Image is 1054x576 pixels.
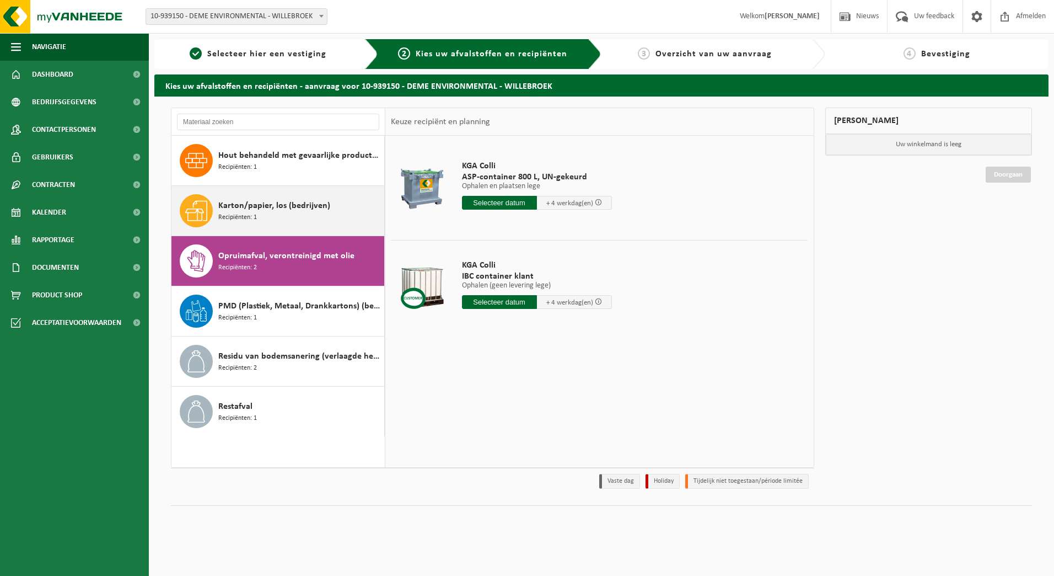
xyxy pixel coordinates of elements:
span: Navigatie [32,33,66,61]
button: PMD (Plastiek, Metaal, Drankkartons) (bedrijven) Recipiënten: 1 [171,286,385,337]
span: 10-939150 - DEME ENVIRONMENTAL - WILLEBROEK [146,8,327,25]
span: Kalender [32,199,66,226]
button: Restafval Recipiënten: 1 [171,387,385,436]
strong: [PERSON_NAME] [765,12,820,20]
span: 3 [638,47,650,60]
p: Uw winkelmand is leeg [826,134,1032,155]
div: Keuze recipiënt en planning [385,108,496,136]
span: Contactpersonen [32,116,96,143]
p: Ophalen en plaatsen lege [462,183,612,190]
span: Opruimafval, verontreinigd met olie [218,249,354,263]
span: Recipiënten: 1 [218,413,257,424]
span: Karton/papier, los (bedrijven) [218,199,330,212]
span: Selecteer hier een vestiging [207,50,326,58]
span: Recipiënten: 2 [218,263,257,273]
span: 4 [904,47,916,60]
span: + 4 werkdag(en) [546,299,593,306]
div: [PERSON_NAME] [825,108,1033,134]
span: Hout behandeld met gevaarlijke producten (C), treinbilzen [218,149,381,162]
p: Ophalen (geen levering lege) [462,282,612,290]
span: IBC container klant [462,271,612,282]
span: Bedrijfsgegevens [32,88,96,116]
a: 1Selecteer hier een vestiging [160,47,356,61]
input: Materiaal zoeken [177,114,379,130]
span: Recipiënten: 2 [218,363,257,374]
span: Product Shop [32,281,82,309]
input: Selecteer datum [462,295,537,309]
span: 1 [190,47,202,60]
span: Overzicht van uw aanvraag [655,50,772,58]
li: Tijdelijk niet toegestaan/période limitée [685,474,809,489]
span: ASP-container 800 L, UN-gekeurd [462,172,612,183]
button: Karton/papier, los (bedrijven) Recipiënten: 1 [171,186,385,236]
span: Rapportage [32,226,74,254]
span: 2 [398,47,410,60]
span: Bevestiging [921,50,970,58]
span: Dashboard [32,61,73,88]
span: Contracten [32,171,75,199]
span: 10-939150 - DEME ENVIRONMENTAL - WILLEBROEK [146,9,327,24]
span: Restafval [218,400,252,413]
span: KGA Colli [462,260,612,271]
button: Opruimafval, verontreinigd met olie Recipiënten: 2 [171,236,385,286]
span: Recipiënten: 1 [218,313,257,323]
button: Residu van bodemsanering (verlaagde heffing) Recipiënten: 2 [171,337,385,387]
span: Recipiënten: 1 [218,212,257,223]
li: Vaste dag [599,474,640,489]
span: + 4 werkdag(en) [546,200,593,207]
a: Doorgaan [986,167,1031,183]
span: Residu van bodemsanering (verlaagde heffing) [218,350,381,363]
li: Holiday [646,474,680,489]
span: Kies uw afvalstoffen en recipiënten [416,50,567,58]
span: Gebruikers [32,143,73,171]
input: Selecteer datum [462,196,537,210]
span: Documenten [32,254,79,281]
span: Recipiënten: 1 [218,162,257,173]
span: Acceptatievoorwaarden [32,309,121,337]
button: Hout behandeld met gevaarlijke producten (C), treinbilzen Recipiënten: 1 [171,136,385,186]
span: PMD (Plastiek, Metaal, Drankkartons) (bedrijven) [218,300,381,313]
span: KGA Colli [462,161,612,172]
h2: Kies uw afvalstoffen en recipiënten - aanvraag voor 10-939150 - DEME ENVIRONMENTAL - WILLEBROEK [154,74,1048,96]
